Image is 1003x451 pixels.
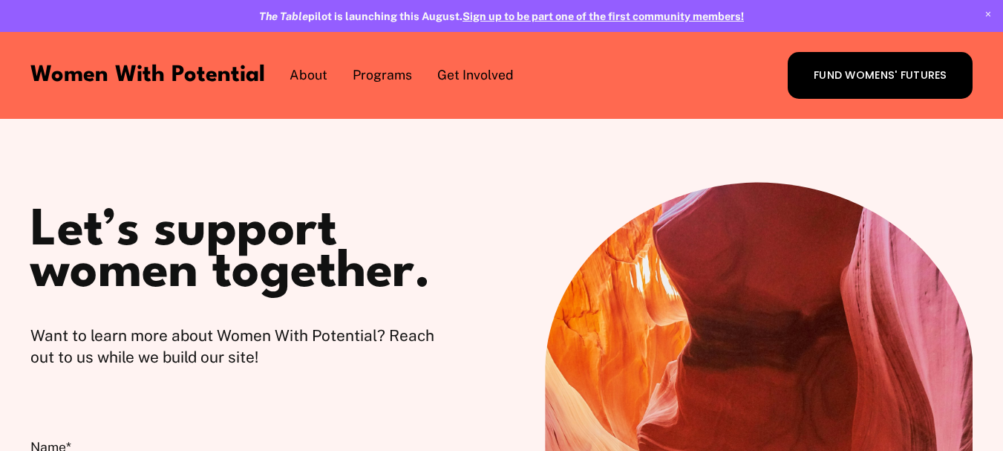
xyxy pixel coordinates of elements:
[30,211,458,295] h1: Let’s support women together.
[259,10,308,22] em: The Table
[463,10,744,22] a: Sign up to be part one of the first community members!
[788,52,973,99] a: FUND WOMENS' FUTURES
[437,65,514,85] a: folder dropdown
[290,66,327,85] span: About
[437,66,514,85] span: Get Involved
[290,65,327,85] a: folder dropdown
[353,65,412,85] a: folder dropdown
[259,10,463,22] strong: pilot is launching this August.
[30,64,265,86] a: Women With Potential
[353,66,412,85] span: Programs
[30,325,458,368] p: Want to learn more about Women With Potential? Reach out to us while we build our site!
